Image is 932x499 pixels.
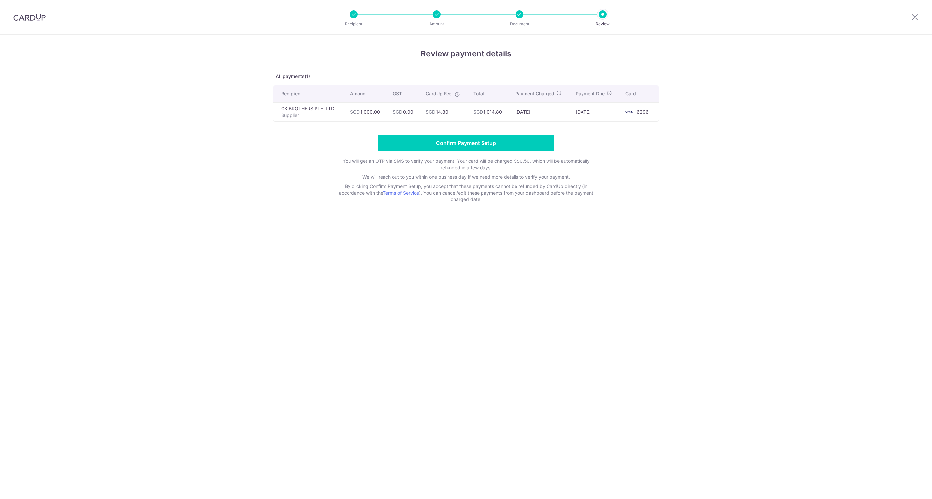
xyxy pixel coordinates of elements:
[329,21,378,27] p: Recipient
[889,479,925,496] iframe: Opens a widget where you can find more information
[426,90,451,97] span: CardUp Fee
[622,108,635,116] img: <span class="translation_missing" title="translation missing: en.account_steps.new_confirm_form.b...
[510,102,571,121] td: [DATE]
[495,21,544,27] p: Document
[420,102,468,121] td: 14.80
[468,85,510,102] th: Total
[273,102,345,121] td: GK BROTHERS PTE. LTD.
[273,85,345,102] th: Recipient
[13,13,46,21] img: CardUp
[393,109,402,115] span: SGD
[345,85,388,102] th: Amount
[468,102,510,121] td: 1,014.80
[576,90,605,97] span: Payment Due
[378,135,554,151] input: Confirm Payment Setup
[334,174,598,180] p: We will reach out to you within one business day if we need more details to verify your payment.
[515,90,554,97] span: Payment Charged
[578,21,627,27] p: Review
[383,190,419,196] a: Terms of Service
[387,85,420,102] th: GST
[334,158,598,171] p: You will get an OTP via SMS to verify your payment. Your card will be charged S$0.50, which will ...
[350,109,360,115] span: SGD
[387,102,420,121] td: 0.00
[637,109,649,115] span: 6296
[620,85,659,102] th: Card
[426,109,435,115] span: SGD
[345,102,388,121] td: 1,000.00
[281,112,340,119] p: Supplier
[473,109,483,115] span: SGD
[334,183,598,203] p: By clicking Confirm Payment Setup, you accept that these payments cannot be refunded by CardUp di...
[570,102,620,121] td: [DATE]
[273,73,659,80] p: All payments(1)
[273,48,659,60] h4: Review payment details
[412,21,461,27] p: Amount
